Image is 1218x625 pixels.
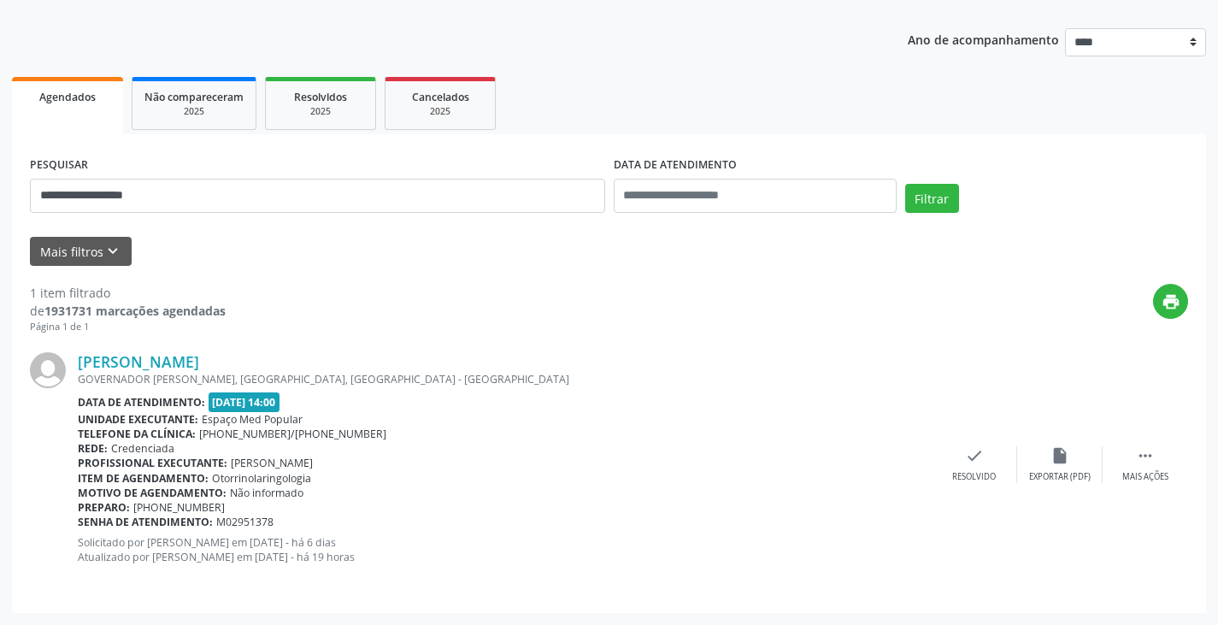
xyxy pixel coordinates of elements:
[412,90,469,104] span: Cancelados
[1136,446,1155,465] i: 
[212,471,311,486] span: Otorrinolaringologia
[231,456,313,470] span: [PERSON_NAME]
[78,471,209,486] b: Item de agendamento:
[78,535,932,564] p: Solicitado por [PERSON_NAME] em [DATE] - há 6 dias Atualizado por [PERSON_NAME] em [DATE] - há 19...
[965,446,984,465] i: check
[202,412,303,427] span: Espaço Med Popular
[103,242,122,261] i: keyboard_arrow_down
[905,184,959,213] button: Filtrar
[230,486,303,500] span: Não informado
[30,237,132,267] button: Mais filtroskeyboard_arrow_down
[78,456,227,470] b: Profissional executante:
[78,486,227,500] b: Motivo de agendamento:
[1122,471,1168,483] div: Mais ações
[614,152,737,179] label: DATA DE ATENDIMENTO
[144,90,244,104] span: Não compareceram
[78,515,213,529] b: Senha de atendimento:
[397,105,483,118] div: 2025
[30,284,226,302] div: 1 item filtrado
[78,372,932,386] div: GOVERNADOR [PERSON_NAME], [GEOGRAPHIC_DATA], [GEOGRAPHIC_DATA] - [GEOGRAPHIC_DATA]
[78,352,199,371] a: [PERSON_NAME]
[1162,292,1180,311] i: print
[1050,446,1069,465] i: insert_drive_file
[133,500,225,515] span: [PHONE_NUMBER]
[1029,471,1091,483] div: Exportar (PDF)
[78,412,198,427] b: Unidade executante:
[952,471,996,483] div: Resolvido
[30,320,226,334] div: Página 1 de 1
[278,105,363,118] div: 2025
[44,303,226,319] strong: 1931731 marcações agendadas
[30,152,88,179] label: PESQUISAR
[1153,284,1188,319] button: print
[111,441,174,456] span: Credenciada
[144,105,244,118] div: 2025
[199,427,386,441] span: [PHONE_NUMBER]/[PHONE_NUMBER]
[908,28,1059,50] p: Ano de acompanhamento
[294,90,347,104] span: Resolvidos
[216,515,274,529] span: M02951378
[78,441,108,456] b: Rede:
[30,302,226,320] div: de
[30,352,66,388] img: img
[209,392,280,412] span: [DATE] 14:00
[78,427,196,441] b: Telefone da clínica:
[39,90,96,104] span: Agendados
[78,500,130,515] b: Preparo:
[78,395,205,410] b: Data de atendimento:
